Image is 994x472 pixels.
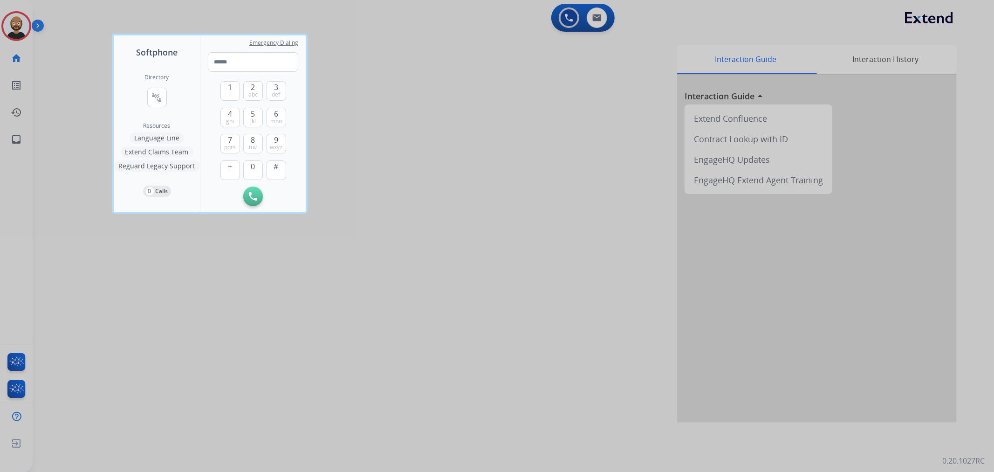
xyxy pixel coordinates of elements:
button: 9wxyz [267,134,286,153]
button: 7pqrs [220,134,240,153]
span: Softphone [136,46,178,59]
span: 2 [251,82,255,93]
button: 0 [243,160,263,180]
span: pqrs [224,144,236,151]
span: 4 [228,108,232,119]
button: 5jkl [243,108,263,127]
button: 8tuv [243,134,263,153]
mat-icon: connect_without_contact [151,92,163,103]
p: Calls [156,187,168,195]
span: ghi [226,118,234,125]
p: 0 [146,187,154,195]
button: # [267,160,286,180]
span: # [274,161,279,172]
button: Language Line [130,132,184,144]
button: Reguard Legacy Support [114,160,200,172]
span: 9 [274,134,278,146]
span: abc [248,91,258,98]
span: 5 [251,108,255,119]
span: Emergency Dialing [249,39,298,47]
span: 3 [274,82,278,93]
button: 1 [220,81,240,101]
span: 1 [228,82,232,93]
h2: Directory [145,74,169,81]
img: call-button [249,192,257,201]
span: + [228,161,232,172]
span: def [272,91,281,98]
button: 6mno [267,108,286,127]
span: mno [270,118,282,125]
p: 0.20.1027RC [942,455,985,466]
span: wxyz [270,144,282,151]
button: Extend Claims Team [121,146,193,158]
span: 6 [274,108,278,119]
span: 7 [228,134,232,146]
span: 8 [251,134,255,146]
span: 0 [251,161,255,172]
span: tuv [249,144,257,151]
button: 3def [267,81,286,101]
button: 2abc [243,81,263,101]
button: + [220,160,240,180]
span: Resources [144,122,171,130]
span: jkl [250,118,256,125]
button: 4ghi [220,108,240,127]
button: 0Calls [143,186,171,197]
